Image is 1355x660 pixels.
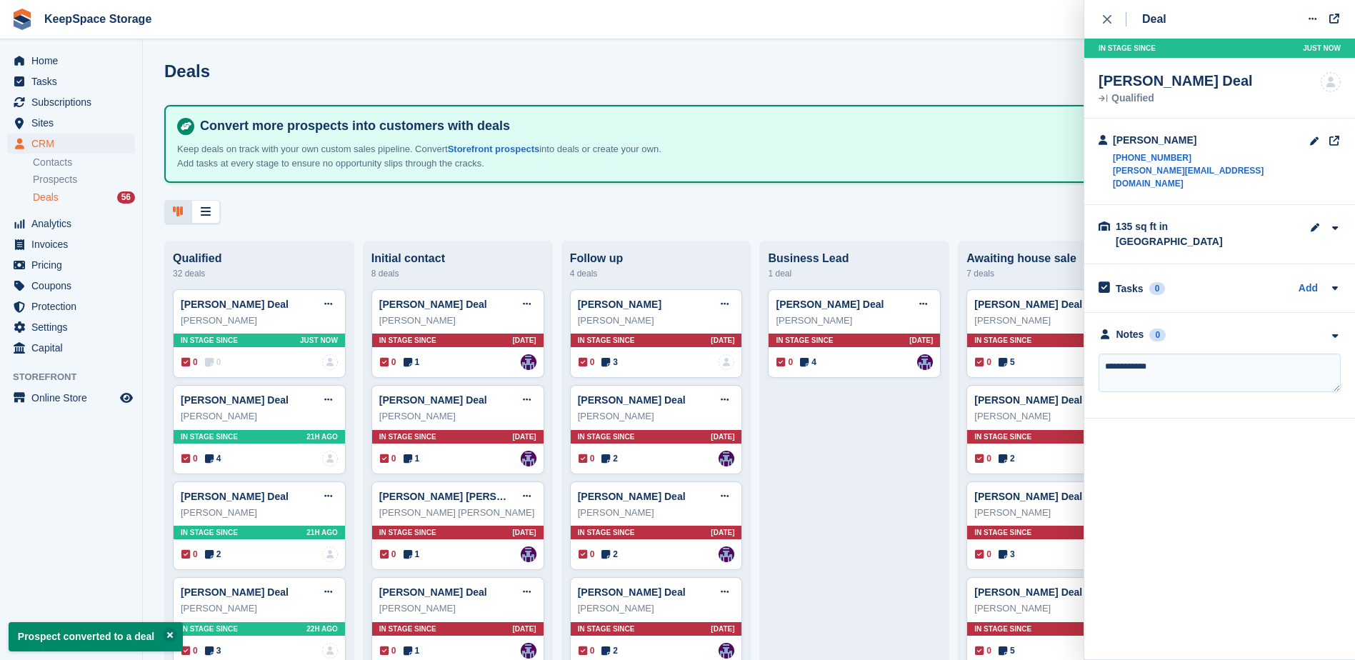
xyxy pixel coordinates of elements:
[578,527,635,538] span: In stage since
[578,586,686,598] a: [PERSON_NAME] Deal
[999,356,1015,369] span: 5
[205,356,221,369] span: 0
[975,644,991,657] span: 0
[379,527,436,538] span: In stage since
[570,252,743,265] div: Follow up
[205,644,221,657] span: 3
[521,451,536,466] img: Charlotte Jobling
[379,506,536,520] div: [PERSON_NAME] [PERSON_NAME]
[181,299,289,310] a: [PERSON_NAME] Deal
[1113,151,1309,164] a: [PHONE_NUMBER]
[513,335,536,346] span: [DATE]
[306,624,338,634] span: 22H AGO
[711,431,734,442] span: [DATE]
[768,265,941,282] div: 1 deal
[974,506,1131,520] div: [PERSON_NAME]
[513,624,536,634] span: [DATE]
[181,394,289,406] a: [PERSON_NAME] Deal
[7,51,135,71] a: menu
[768,252,941,265] div: Business Lead
[776,356,793,369] span: 0
[205,452,221,465] span: 4
[404,548,420,561] span: 1
[11,9,33,30] img: stora-icon-8386f47178a22dfd0bd8f6a31ec36ba5ce8667c1dd55bd0f319d3a0aa187defe.svg
[1099,94,1253,104] div: Qualified
[7,113,135,133] a: menu
[521,546,536,562] img: Charlotte Jobling
[181,409,338,424] div: [PERSON_NAME]
[601,452,618,465] span: 2
[579,644,595,657] span: 0
[999,452,1015,465] span: 2
[7,255,135,275] a: menu
[181,356,198,369] span: 0
[379,335,436,346] span: In stage since
[719,546,734,562] img: Charlotte Jobling
[177,142,677,170] p: Keep deals on track with your own custom sales pipeline. Convert into deals or create your own. A...
[306,431,338,442] span: 21H AGO
[974,431,1031,442] span: In stage since
[974,601,1131,616] div: [PERSON_NAME]
[181,624,238,634] span: In stage since
[578,314,735,328] div: [PERSON_NAME]
[966,252,1139,265] div: Awaiting house sale
[404,356,420,369] span: 1
[31,234,117,254] span: Invoices
[1116,327,1144,342] div: Notes
[380,356,396,369] span: 0
[776,335,833,346] span: In stage since
[380,452,396,465] span: 0
[379,394,487,406] a: [PERSON_NAME] Deal
[578,491,686,502] a: [PERSON_NAME] Deal
[974,335,1031,346] span: In stage since
[1116,219,1259,249] div: 135 sq ft in [GEOGRAPHIC_DATA]
[975,548,991,561] span: 0
[1321,72,1341,92] img: deal-assignee-blank
[181,527,238,538] span: In stage since
[300,335,338,346] span: Just now
[322,643,338,659] a: deal-assignee-blank
[1113,164,1309,190] a: [PERSON_NAME][EMAIL_ADDRESS][DOMAIN_NAME]
[31,317,117,337] span: Settings
[974,586,1082,598] a: [PERSON_NAME] Deal
[999,548,1015,561] span: 3
[380,644,396,657] span: 0
[33,191,59,204] span: Deals
[379,409,536,424] div: [PERSON_NAME]
[181,506,338,520] div: [PERSON_NAME]
[800,356,816,369] span: 4
[974,314,1131,328] div: [PERSON_NAME]
[974,394,1082,406] a: [PERSON_NAME] Deal
[999,644,1015,657] span: 5
[513,527,536,538] span: [DATE]
[521,643,536,659] img: Charlotte Jobling
[601,548,618,561] span: 2
[31,388,117,408] span: Online Store
[7,338,135,358] a: menu
[776,299,884,310] a: [PERSON_NAME] Deal
[719,451,734,466] img: Charlotte Jobling
[31,71,117,91] span: Tasks
[181,601,338,616] div: [PERSON_NAME]
[966,265,1139,282] div: 7 deals
[719,643,734,659] a: Charlotte Jobling
[31,276,117,296] span: Coupons
[404,452,420,465] span: 1
[181,335,238,346] span: In stage since
[719,354,734,370] img: deal-assignee-blank
[379,491,574,502] a: [PERSON_NAME] [PERSON_NAME] Deal
[181,586,289,598] a: [PERSON_NAME] Deal
[579,452,595,465] span: 0
[1149,282,1166,295] div: 0
[7,134,135,154] a: menu
[379,586,487,598] a: [PERSON_NAME] Deal
[7,71,135,91] a: menu
[322,546,338,562] img: deal-assignee-blank
[322,354,338,370] img: deal-assignee-blank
